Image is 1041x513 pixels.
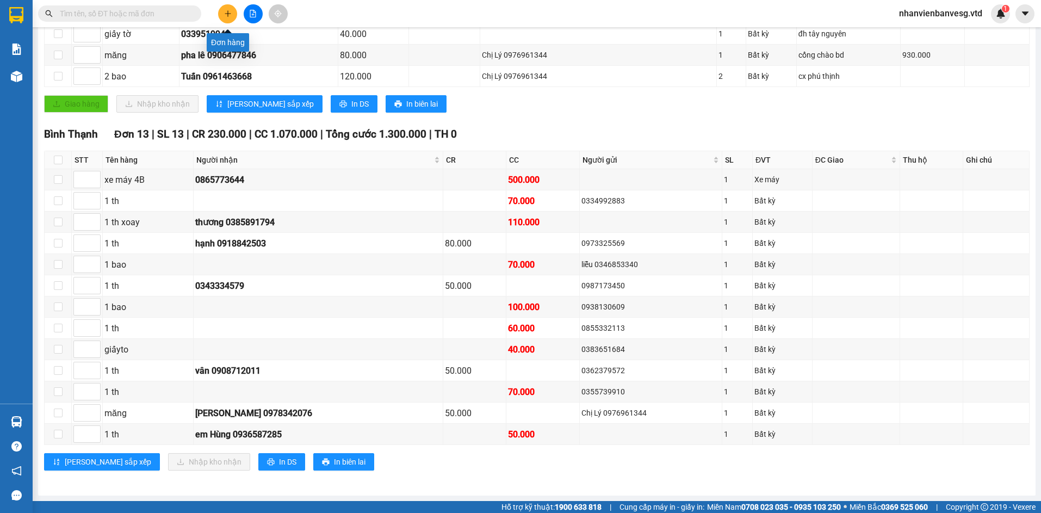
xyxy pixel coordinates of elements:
[718,70,744,82] div: 2
[724,386,751,398] div: 1
[722,151,753,169] th: SL
[53,458,60,467] span: sort-ascending
[724,301,751,313] div: 1
[195,406,441,420] div: [PERSON_NAME] 0978342076
[754,322,810,334] div: Bất kỳ
[322,458,330,467] span: printer
[724,407,751,419] div: 1
[583,154,711,166] span: Người gửi
[224,10,232,17] span: plus
[815,154,889,166] span: ĐC Giao
[104,215,191,229] div: 1 th xoay
[581,280,721,292] div: 0987173450
[65,456,151,468] span: [PERSON_NAME] sắp xếp
[435,128,457,140] span: TH 0
[104,279,191,293] div: 1 th
[187,128,189,140] span: |
[445,237,504,250] div: 80.000
[508,428,577,441] div: 50.000
[244,4,263,23] button: file-add
[45,10,53,17] span: search
[104,237,191,250] div: 1 th
[754,195,810,207] div: Bất kỳ
[326,128,426,140] span: Tổng cước 1.300.000
[724,258,751,270] div: 1
[724,237,751,249] div: 1
[103,151,194,169] th: Tên hàng
[581,364,721,376] div: 0362379572
[798,49,899,61] div: cổng chào bd
[445,279,504,293] div: 50.000
[902,49,963,61] div: 930.000
[104,27,177,41] div: giấy tờ
[724,364,751,376] div: 1
[581,343,721,355] div: 0383651684
[981,503,988,511] span: copyright
[181,70,336,83] div: Tuấn 0961463668
[581,301,721,313] div: 0938130609
[104,194,191,208] div: 1 th
[581,322,721,334] div: 0855332113
[581,407,721,419] div: Chị Lý 0976961344
[748,70,795,82] div: Bất kỳ
[508,258,577,271] div: 70.000
[339,100,347,109] span: printer
[195,364,441,378] div: vân 0908712011
[104,173,191,187] div: xe máy 4B
[754,301,810,313] div: Bất kỳ
[482,70,715,82] div: Chị Lý 0976961344
[104,364,191,378] div: 1 th
[581,386,721,398] div: 0355739910
[195,173,441,187] div: 0865773644
[104,385,191,399] div: 1 th
[279,456,296,468] span: In DS
[218,4,237,23] button: plus
[104,428,191,441] div: 1 th
[741,503,841,511] strong: 0708 023 035 - 0935 103 250
[114,128,149,140] span: Đơn 13
[258,453,305,471] button: printerIn DS
[754,407,810,419] div: Bất kỳ
[963,151,1030,169] th: Ghi chú
[72,151,103,169] th: STT
[1003,5,1007,13] span: 1
[104,300,191,314] div: 1 bao
[508,173,577,187] div: 500.000
[724,280,751,292] div: 1
[195,215,441,229] div: thương 0385891794
[406,98,438,110] span: In biên lai
[255,128,318,140] span: CC 1.070.000
[748,49,795,61] div: Bất kỳ
[157,128,184,140] span: SL 13
[798,70,899,82] div: cx phú thịnh
[754,364,810,376] div: Bất kỳ
[754,428,810,440] div: Bất kỳ
[1015,4,1034,23] button: caret-down
[581,258,721,270] div: liễu 0346853340
[11,416,22,428] img: warehouse-icon
[249,128,252,140] span: |
[104,70,177,83] div: 2 bao
[249,10,257,17] span: file-add
[44,128,98,140] span: Bình Thạnh
[754,280,810,292] div: Bất kỳ
[340,27,407,41] div: 40.000
[501,501,602,513] span: Hỗ trợ kỹ thuật:
[610,501,611,513] span: |
[11,466,22,476] span: notification
[881,503,928,511] strong: 0369 525 060
[386,95,447,113] button: printerIn biên lai
[207,95,323,113] button: sort-ascending[PERSON_NAME] sắp xếp
[394,100,402,109] span: printer
[718,28,744,40] div: 1
[340,48,407,62] div: 80.000
[754,216,810,228] div: Bất kỳ
[900,151,963,169] th: Thu hộ
[168,453,250,471] button: downloadNhập kho nhận
[754,174,810,186] div: Xe máy
[104,48,177,62] div: măng
[724,174,751,186] div: 1
[555,503,602,511] strong: 1900 633 818
[850,501,928,513] span: Miền Bắc
[506,151,579,169] th: CC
